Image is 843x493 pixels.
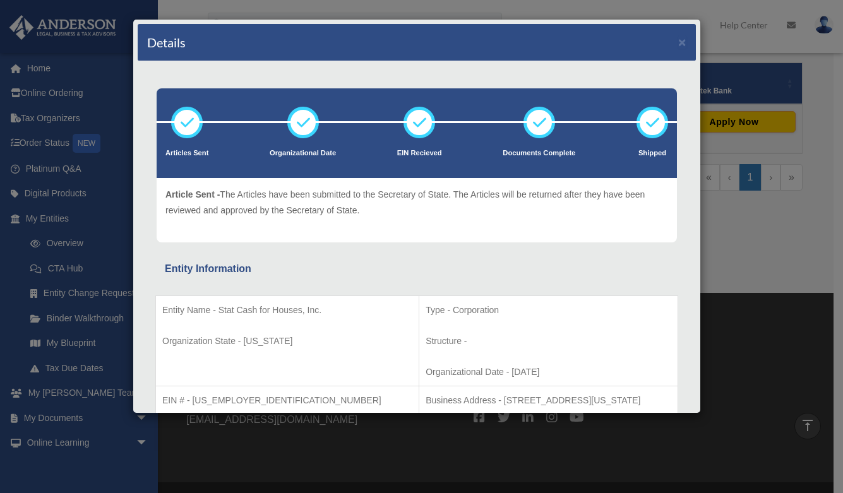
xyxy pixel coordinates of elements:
p: Structure - [426,333,671,349]
p: Organizational Date - [DATE] [426,364,671,380]
p: Business Address - [STREET_ADDRESS][US_STATE] [426,393,671,408]
p: Organization State - [US_STATE] [162,333,412,349]
p: EIN Recieved [397,147,442,160]
p: EIN # - [US_EMPLOYER_IDENTIFICATION_NUMBER] [162,393,412,408]
p: Entity Name - Stat Cash for Houses, Inc. [162,302,412,318]
div: Entity Information [165,260,669,278]
h4: Details [147,33,186,51]
button: × [678,35,686,49]
p: Documents Complete [503,147,575,160]
p: Type - Corporation [426,302,671,318]
p: Articles Sent [165,147,208,160]
p: The Articles have been submitted to the Secretary of State. The Articles will be returned after t... [165,187,668,218]
p: Organizational Date [270,147,336,160]
span: Article Sent - [165,189,220,199]
p: Shipped [637,147,668,160]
